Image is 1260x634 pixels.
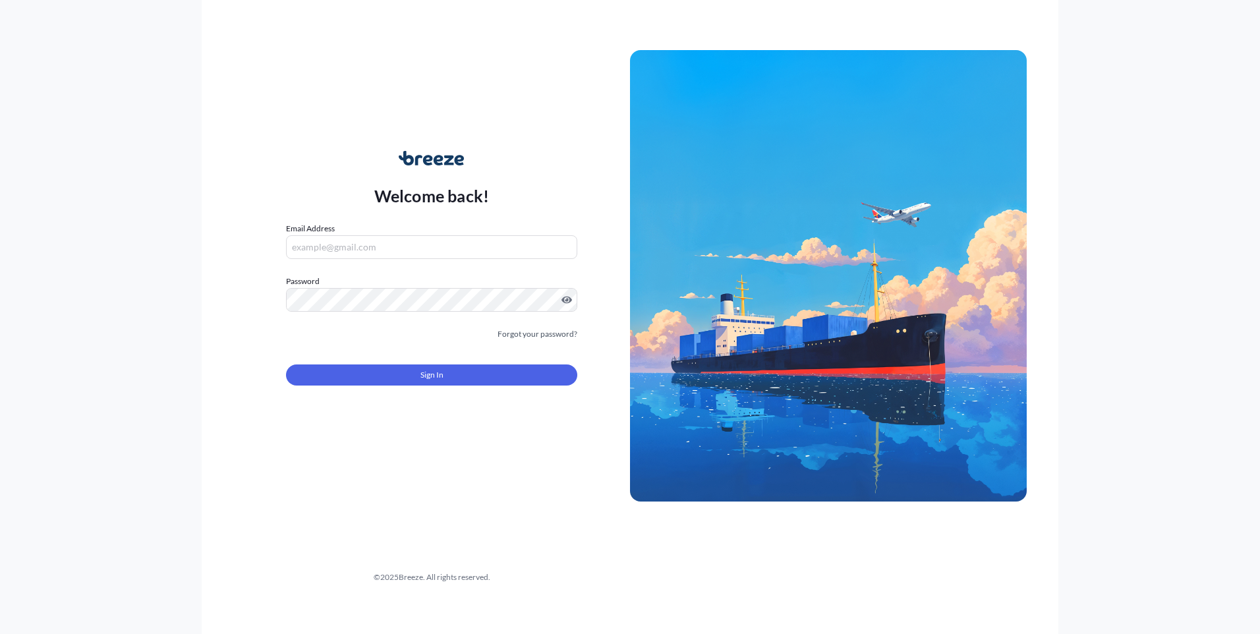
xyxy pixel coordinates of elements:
[286,364,577,386] button: Sign In
[498,328,577,341] a: Forgot your password?
[286,275,577,288] label: Password
[286,222,335,235] label: Email Address
[561,295,572,305] button: Show password
[630,50,1027,501] img: Ship illustration
[233,571,630,584] div: © 2025 Breeze. All rights reserved.
[374,185,490,206] p: Welcome back!
[420,368,444,382] span: Sign In
[286,235,577,259] input: example@gmail.com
